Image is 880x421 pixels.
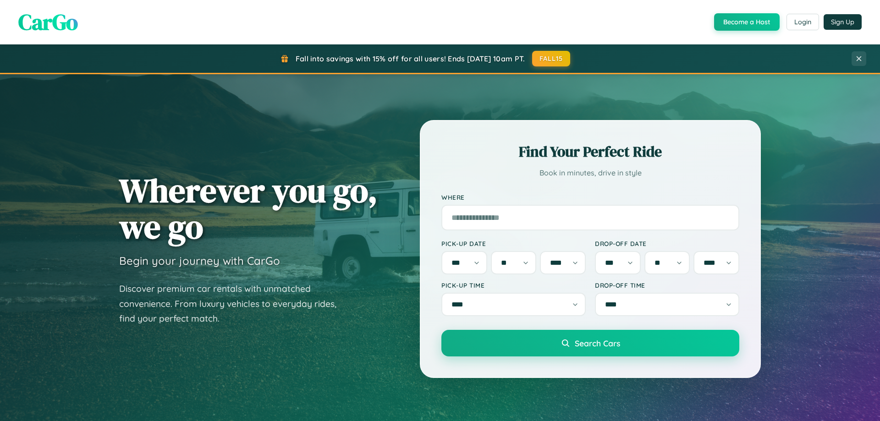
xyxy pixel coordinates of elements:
button: Become a Host [714,13,780,31]
p: Discover premium car rentals with unmatched convenience. From luxury vehicles to everyday rides, ... [119,281,348,326]
h3: Begin your journey with CarGo [119,254,280,268]
span: CarGo [18,7,78,37]
h2: Find Your Perfect Ride [441,142,739,162]
h1: Wherever you go, we go [119,172,378,245]
span: Search Cars [575,338,620,348]
p: Book in minutes, drive in style [441,166,739,180]
button: Sign Up [824,14,862,30]
button: FALL15 [532,51,571,66]
button: Login [786,14,819,30]
span: Fall into savings with 15% off for all users! Ends [DATE] 10am PT. [296,54,525,63]
label: Where [441,193,739,201]
label: Pick-up Time [441,281,586,289]
label: Drop-off Date [595,240,739,247]
label: Pick-up Date [441,240,586,247]
button: Search Cars [441,330,739,356]
label: Drop-off Time [595,281,739,289]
